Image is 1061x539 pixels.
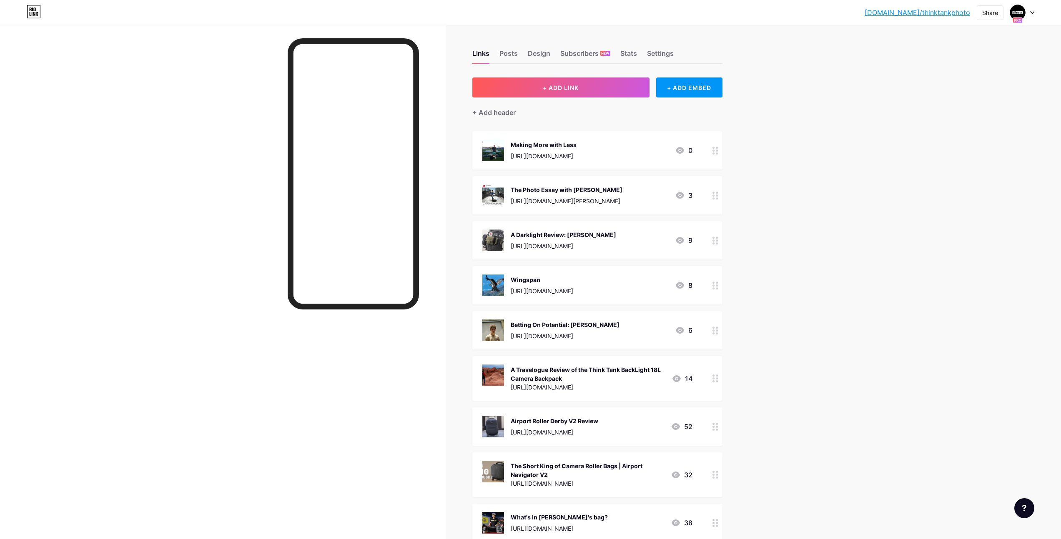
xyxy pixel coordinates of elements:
img: A Travelogue Review of the Think Tank BackLight 18L Camera Backpack [482,364,504,386]
img: What's in Larry's bag? [482,512,504,534]
div: 6 [675,325,692,335]
div: What's in [PERSON_NAME]'s bag? [511,513,608,522]
div: Share [982,8,998,17]
div: The Short King of Camera Roller Bags | Airport Navigator V2 [511,462,664,479]
img: Wingspan [482,274,504,296]
div: Wingspan [511,275,573,284]
div: 8 [675,280,692,290]
img: Making More with Less [482,140,504,161]
div: Betting On Potential: [PERSON_NAME] [511,320,620,329]
img: Airport Roller Derby V2 Review [482,416,504,437]
div: [URL][DOMAIN_NAME] [511,242,616,250]
div: [URL][DOMAIN_NAME] [511,332,620,340]
div: A Travelogue Review of the Think Tank BackLight 18L Camera Backpack [511,365,665,383]
div: Airport Roller Derby V2 Review [511,417,598,425]
div: 3 [675,190,692,200]
div: Settings [647,48,674,63]
div: [URL][DOMAIN_NAME] [511,383,665,392]
img: Simon Pollock [1010,5,1026,20]
span: + ADD LINK [543,84,579,91]
div: Stats [620,48,637,63]
div: Posts [499,48,518,63]
div: 32 [671,470,692,480]
a: [DOMAIN_NAME]/thinktankphoto [865,7,970,17]
div: The Photo Essay with [PERSON_NAME] [511,185,622,194]
div: + Add header [472,107,516,117]
div: 52 [671,422,692,432]
div: A Darklight Review: [PERSON_NAME] [511,230,616,239]
div: [URL][DOMAIN_NAME] [511,152,577,160]
div: 14 [672,374,692,384]
div: Making More with Less [511,140,577,149]
div: [URL][DOMAIN_NAME] [511,287,573,295]
img: A Darklight Review: Gabriel J. Diaz [482,230,504,251]
div: [URL][DOMAIN_NAME] [511,479,664,488]
div: Subscribers [560,48,610,63]
div: [URL][DOMAIN_NAME] [511,428,598,437]
div: Links [472,48,489,63]
img: Betting On Potential: Jack Paterson [482,319,504,341]
div: 9 [675,235,692,245]
span: NEW [601,51,609,56]
div: + ADD EMBED [656,77,722,97]
div: Design [528,48,550,63]
div: 38 [671,518,692,528]
img: The Photo Essay with Mark Edward Harris [482,185,504,206]
div: 0 [675,145,692,155]
div: [URL][DOMAIN_NAME] [511,524,608,533]
img: The Short King of Camera Roller Bags | Airport Navigator V2 [482,461,504,482]
div: [URL][DOMAIN_NAME][PERSON_NAME] [511,197,622,205]
button: + ADD LINK [472,77,650,97]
